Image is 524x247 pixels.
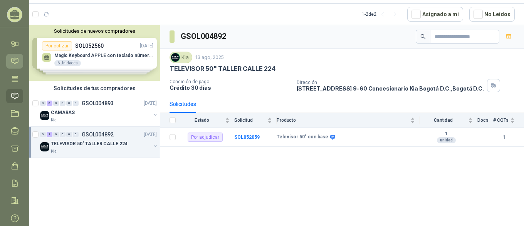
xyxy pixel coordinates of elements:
[40,132,46,137] div: 0
[420,131,473,137] b: 1
[66,132,72,137] div: 0
[53,132,59,137] div: 0
[180,113,234,128] th: Estado
[29,81,160,96] div: Solicitudes de tus compradores
[407,7,463,22] button: Asignado a mi
[171,53,180,62] img: Company Logo
[493,118,509,123] span: # COTs
[277,113,420,128] th: Producto
[234,118,266,123] span: Solicitud
[195,54,224,61] p: 13 ago, 2025
[144,131,157,138] p: [DATE]
[277,134,328,140] b: Televisor 50" con base
[73,101,79,106] div: 0
[181,30,227,42] h3: GSOL004892
[40,99,158,123] a: 0 6 0 0 0 0 GSOL004893[DATE] Company LogoCAMARASKia
[420,113,477,128] th: Cantidad
[234,134,260,140] a: SOL052059
[32,28,157,34] button: Solicitudes de nuevos compradores
[420,118,467,123] span: Cantidad
[188,133,223,142] div: Por adjudicar
[170,52,192,63] div: Kia
[51,148,57,155] p: Kia
[51,117,57,123] p: Kia
[53,101,59,106] div: 0
[170,100,196,108] div: Solicitudes
[51,140,127,148] p: TELEVISOR 50" TALLER CALLE 224
[60,101,65,106] div: 0
[40,111,49,120] img: Company Logo
[362,8,401,20] div: 1 - 2 de 2
[493,113,524,128] th: # COTs
[469,7,515,22] button: No Leídos
[47,101,52,106] div: 6
[73,132,79,137] div: 0
[82,101,114,106] p: GSOL004893
[40,101,46,106] div: 0
[170,79,291,84] p: Condición de pago
[66,101,72,106] div: 0
[144,100,157,107] p: [DATE]
[47,132,52,137] div: 1
[477,113,493,128] th: Docs
[277,118,409,123] span: Producto
[493,134,515,141] b: 1
[297,80,484,85] p: Dirección
[234,113,277,128] th: Solicitud
[29,25,160,81] div: Solicitudes de nuevos compradoresPor cotizarSOL052560[DATE] Magic Keyboard APPLE con teclado núme...
[170,65,275,73] p: TELEVISOR 50" TALLER CALLE 224
[51,109,75,116] p: CAMARAS
[40,130,158,155] a: 0 1 0 0 0 0 GSOL004892[DATE] Company LogoTELEVISOR 50" TALLER CALLE 224Kia
[60,132,65,137] div: 0
[82,132,114,137] p: GSOL004892
[297,85,484,92] p: [STREET_ADDRESS] 9-60 Concesionario Kia Bogotá D.C. , Bogotá D.C.
[170,84,291,91] p: Crédito 30 días
[180,118,223,123] span: Estado
[40,142,49,151] img: Company Logo
[437,137,456,143] div: unidad
[420,34,426,39] span: search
